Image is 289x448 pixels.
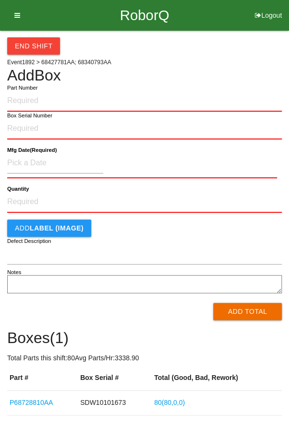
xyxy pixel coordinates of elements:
[7,112,52,120] label: Box Serial Number
[7,219,91,237] button: AddLABEL (IMAGE)
[78,391,152,415] td: SDW10101673
[7,153,103,173] input: Pick a Date
[7,67,282,84] h4: Add Box
[78,366,152,391] th: Box Serial #
[7,268,21,276] label: Notes
[30,224,84,232] b: LABEL (IMAGE)
[7,186,29,192] b: Quantity
[7,91,282,112] input: Required
[7,59,111,66] span: Event 1892 > 68427781AA; 68340793AA
[152,366,282,391] th: Total (Good, Bad, Rework)
[7,118,282,139] input: Required
[154,399,185,406] a: 80(80,0,0)
[7,353,282,363] p: Total Parts this shift: 80 Avg Parts/Hr: 3338.90
[213,303,282,320] button: Add Total
[7,147,57,153] b: Mfg Date (Required)
[7,37,60,55] button: End Shift
[7,84,37,92] label: Part Number
[7,330,282,346] h4: Boxes ( 1 )
[7,192,282,213] input: Required
[7,237,51,245] label: Defect Description
[10,399,53,406] a: P68728810AA
[7,366,78,391] th: Part #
